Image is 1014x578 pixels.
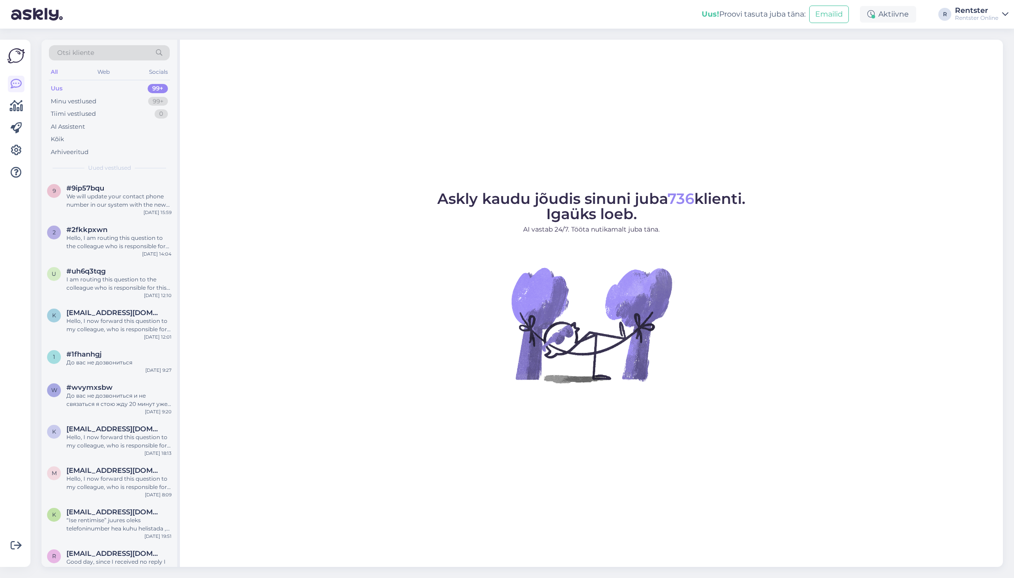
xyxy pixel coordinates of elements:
div: All [49,66,60,78]
div: [DATE] 18:13 [144,450,172,457]
div: “Ise rentimise” juures oleks telefoninumber hea kuhu helistada , järgmine kord, et midagi ise ren... [66,516,172,533]
span: madsipen@gmx.de [66,466,162,475]
span: #wvymxsbw [66,383,113,392]
span: #9ip57bqu [66,184,104,192]
div: Hello, I now forward this question to my colleague, who is responsible for this. The reply will b... [66,317,172,334]
span: rimtek.ds@gmail.com [66,549,162,558]
span: m [52,470,57,477]
span: 736 [668,190,694,208]
div: Minu vestlused [51,97,96,106]
span: karlrapla@gmail.com [66,309,162,317]
span: Otsi kliente [57,48,94,58]
div: Web [95,66,112,78]
span: 2 [53,229,56,236]
div: Hello, I now forward this question to my colleague, who is responsible for this. The reply will b... [66,433,172,450]
div: R [938,8,951,21]
button: Emailid [809,6,849,23]
div: Hello, I am routing this question to the colleague who is responsible for this topic. The reply m... [66,234,172,250]
div: Kõik [51,135,64,144]
div: 0 [155,109,168,119]
img: Askly Logo [7,47,25,65]
span: #1fhanhgj [66,350,101,358]
span: k [52,312,56,319]
div: Hello, I now forward this question to my colleague, who is responsible for this. The reply will b... [66,475,172,491]
span: kfamba742@gmail.com [66,425,162,433]
span: w [51,387,57,393]
div: Rentster [955,7,998,14]
span: kristjanmaidlatln@outlook.com [66,508,162,516]
span: #uh6q3tqg [66,267,106,275]
div: До вас не дозвониться [66,358,172,367]
div: I am routing this question to the colleague who is responsible for this topic. The reply might ta... [66,275,172,292]
span: Uued vestlused [88,164,131,172]
span: u [52,270,56,277]
div: [DATE] 15:59 [143,209,172,216]
div: Arhiveeritud [51,148,89,157]
div: AI Assistent [51,122,85,131]
div: [DATE] 12:01 [144,334,172,340]
span: r [52,553,56,560]
div: [DATE] 12:10 [144,292,172,299]
div: We will update your contact phone number in our system with the new one you provided. If you have... [66,192,172,209]
div: Tiimi vestlused [51,109,96,119]
div: Uus [51,84,63,93]
span: 1 [53,353,55,360]
div: Proovi tasuta juba täna: [702,9,805,20]
span: #2fkkpxwn [66,226,107,234]
div: Aktiivne [860,6,916,23]
img: No Chat active [508,242,674,408]
div: [DATE] 9:20 [145,408,172,415]
div: Rentster Online [955,14,998,22]
span: k [52,511,56,518]
div: Good day, since I received no reply I assume there were no complaints and rented item was returne... [66,558,172,574]
div: [DATE] 14:04 [142,250,172,257]
a: RentsterRentster Online [955,7,1008,22]
span: Askly kaudu jõudis sinuni juba klienti. Igaüks loeb. [437,190,746,223]
div: 99+ [148,97,168,106]
b: Uus! [702,10,719,18]
span: 9 [53,187,56,194]
p: AI vastab 24/7. Tööta nutikamalt juba täna. [437,225,746,234]
div: До вас не дозвониться и не связаться я стою жду 20 минут уже по адресу [STREET_ADDRESS] [66,392,172,408]
div: Socials [147,66,170,78]
span: k [52,428,56,435]
div: [DATE] 8:09 [145,491,172,498]
div: 99+ [148,84,168,93]
div: [DATE] 9:27 [145,367,172,374]
div: [DATE] 19:51 [144,533,172,540]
